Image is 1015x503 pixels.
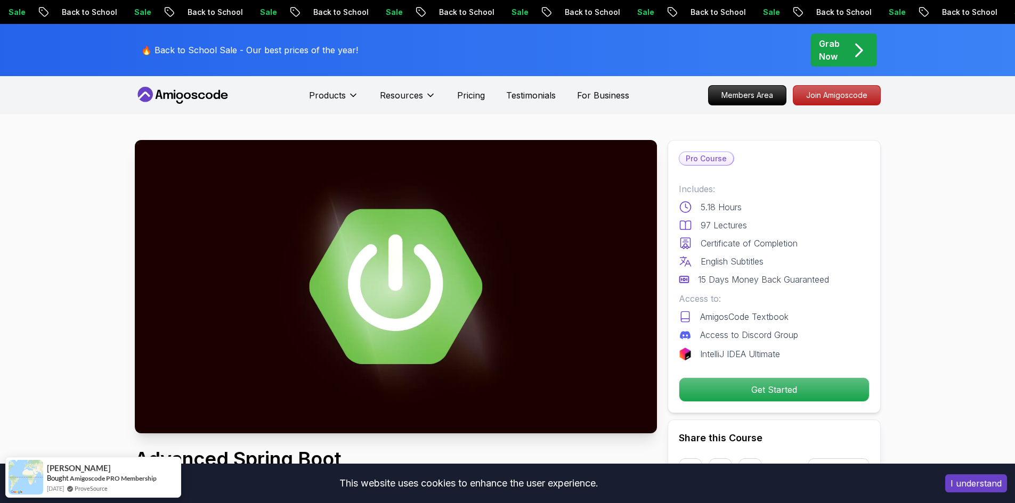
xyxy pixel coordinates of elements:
a: For Business [577,89,629,102]
p: Sale [360,7,394,18]
p: Back to School [36,7,109,18]
button: Copy link [808,458,870,482]
div: This website uses cookies to enhance the user experience. [8,472,929,495]
h2: Share this Course [679,431,870,446]
a: Join Amigoscode [793,85,881,105]
button: Accept cookies [945,474,1007,492]
p: English Subtitles [701,255,764,268]
p: Back to School [288,7,360,18]
p: Join Amigoscode [793,86,880,105]
p: Sale [863,7,897,18]
button: Get Started [679,377,870,402]
p: Access to: [679,292,870,305]
p: Sale [486,7,520,18]
img: advanced-spring-boot_thumbnail [135,140,657,433]
p: Includes: [679,183,870,195]
p: Get Started [679,378,869,401]
p: Sale [234,7,269,18]
p: Back to School [916,7,989,18]
p: Certificate of Completion [701,237,798,250]
p: Sale [737,7,772,18]
p: AmigosCode Textbook [700,310,789,323]
p: Back to School [413,7,486,18]
p: Back to School [162,7,234,18]
a: Pricing [457,89,485,102]
h1: Advanced Spring Boot [135,448,586,469]
a: Testimonials [506,89,556,102]
p: Back to School [665,7,737,18]
p: Back to School [791,7,863,18]
p: IntelliJ IDEA Ultimate [700,348,780,360]
p: Grab Now [819,37,840,63]
p: Sale [612,7,646,18]
img: jetbrains logo [679,348,692,360]
p: Sale [109,7,143,18]
a: Amigoscode PRO Membership [70,474,157,483]
p: 15 Days Money Back Guaranteed [698,273,829,286]
a: ProveSource [75,484,108,493]
button: Resources [380,89,436,110]
p: Products [309,89,346,102]
span: [PERSON_NAME] [47,464,111,473]
p: 97 Lectures [701,219,747,232]
p: 🔥 Back to School Sale - Our best prices of the year! [141,44,358,56]
a: Members Area [708,85,786,105]
p: 5.18 Hours [701,201,742,213]
span: Bought [47,474,69,482]
p: Members Area [709,86,786,105]
p: Resources [380,89,423,102]
p: Access to Discord Group [700,328,798,341]
img: provesource social proof notification image [9,460,43,494]
span: [DATE] [47,484,64,493]
p: Pro Course [679,152,733,165]
button: Products [309,89,359,110]
p: Back to School [539,7,612,18]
